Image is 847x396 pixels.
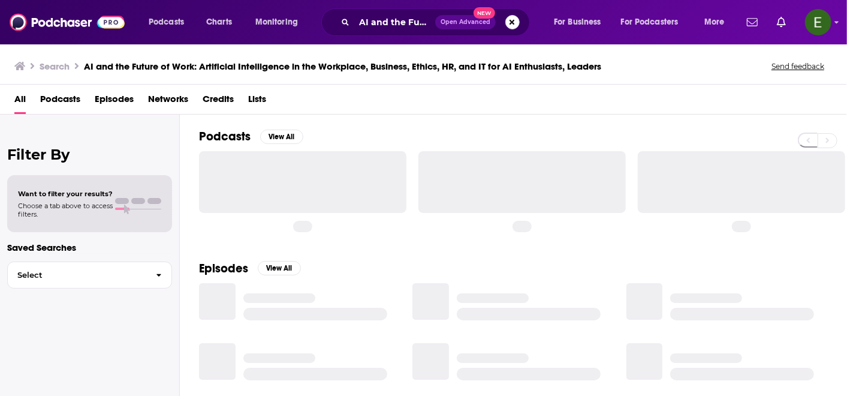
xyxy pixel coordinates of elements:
button: open menu [140,13,200,32]
span: Select [8,271,146,279]
a: Show notifications dropdown [742,12,762,32]
a: Show notifications dropdown [772,12,791,32]
span: For Business [554,14,601,31]
a: EpisodesView All [199,261,301,276]
button: Show profile menu [805,9,831,35]
a: Credits [203,89,234,114]
img: User Profile [805,9,831,35]
a: Podcasts [40,89,80,114]
button: open menu [696,13,740,32]
button: View All [258,261,301,275]
span: Charts [206,14,232,31]
button: Open AdvancedNew [435,15,496,29]
a: PodcastsView All [199,129,303,144]
span: Podcasts [149,14,184,31]
button: open menu [247,13,314,32]
h3: AI and the Future of Work: Artificial Intelligence in the Workplace, Business, Ethics, HR, and IT... [84,61,601,72]
span: Open Advanced [441,19,490,25]
button: open menu [613,13,696,32]
h2: Episodes [199,261,248,276]
button: Send feedback [768,61,828,71]
a: Networks [148,89,188,114]
a: Episodes [95,89,134,114]
a: Charts [198,13,239,32]
span: For Podcasters [621,14,679,31]
input: Search podcasts, credits, & more... [354,13,435,32]
span: New [474,7,495,19]
span: Want to filter your results? [18,190,113,198]
h2: Podcasts [199,129,251,144]
button: Select [7,262,172,289]
span: Choose a tab above to access filters. [18,202,113,218]
div: Search podcasts, credits, & more... [333,8,541,36]
span: Monitoring [255,14,298,31]
span: Logged in as Emily.Kaplan [805,9,831,35]
a: Lists [248,89,266,114]
button: open menu [545,13,616,32]
button: View All [260,130,303,144]
p: Saved Searches [7,242,172,253]
h3: Search [40,61,70,72]
a: All [14,89,26,114]
img: Podchaser - Follow, Share and Rate Podcasts [10,11,125,34]
span: More [704,14,725,31]
h2: Filter By [7,146,172,163]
